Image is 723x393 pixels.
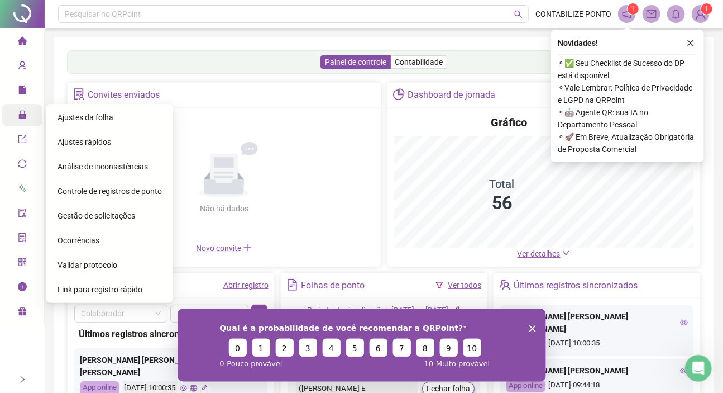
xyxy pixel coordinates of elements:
span: eye [180,385,187,392]
sup: 1 [628,3,639,15]
span: sync [18,154,27,177]
span: ⚬ 🚀 Em Breve, Atualização Obrigatória de Proposta Comercial [558,131,697,155]
span: Ajustes da folha [58,113,113,122]
span: edit [453,306,460,313]
div: - [419,305,421,316]
span: file-text [286,279,298,291]
span: audit [18,203,27,226]
div: Últimos registros sincronizados [514,276,638,295]
span: file [18,81,27,103]
span: export [18,130,27,152]
span: home [18,31,27,54]
span: 1 [705,5,709,13]
span: close [687,39,695,47]
span: team [499,279,511,291]
iframe: Inquérito de QRPoint [178,309,546,382]
span: solution [18,228,27,250]
span: Gestão de solicitações [58,211,135,220]
div: Convites enviados [88,86,160,105]
span: qrcode [18,253,27,275]
div: [DATE] [425,305,448,316]
span: lock [18,105,27,127]
img: 91255 [692,6,709,22]
div: [PERSON_NAME] [PERSON_NAME] [506,364,688,377]
div: Não há dados [173,202,275,215]
sup: Atualize o seu contato no menu Meus Dados [701,3,712,15]
span: 1 [631,5,635,13]
span: solution [73,88,85,100]
span: eye [680,367,688,375]
div: [PERSON_NAME] [PERSON_NAME] [PERSON_NAME] [506,310,688,335]
span: Controle de registros de ponto [58,187,162,196]
a: Abrir registro [223,281,269,290]
span: Novo convite [196,244,252,253]
span: ⚬ Vale Lembrar: Política de Privacidade e LGPD na QRPoint [558,82,697,106]
span: gift [18,302,27,324]
div: [PERSON_NAME] [PERSON_NAME] [PERSON_NAME] [80,354,262,378]
div: Dashboard de jornada [408,86,495,105]
span: Painel de controle [325,58,386,67]
span: pie-chart [393,88,405,100]
span: eye [680,319,688,326]
span: global [190,385,197,392]
span: Ocorrências [58,236,99,245]
span: edit [200,385,208,392]
span: Análise de inconsistências [58,162,148,171]
span: right [18,376,26,383]
div: [DATE] 09:44:18 [506,380,688,392]
div: Últimos registros sincronizados [79,327,263,341]
iframe: Intercom live chat [685,355,712,382]
span: search [514,10,523,18]
span: bell [671,9,681,19]
div: Período de visualização: [307,305,387,316]
a: Ver todos [448,281,481,290]
span: filter [435,281,443,289]
span: Novidades ! [558,37,598,49]
div: [DATE] [391,305,414,316]
span: Ver detalhes [518,249,561,258]
span: down [562,249,570,257]
span: Validar protocolo [58,261,117,269]
span: Ajustes rápidos [58,138,111,146]
span: ⚬ 🤖 Agente QR: sua IA no Departamento Pessoal [558,106,697,131]
span: info-circle [18,277,27,300]
span: notification [622,9,632,19]
div: [DATE] 10:00:35 [506,338,688,351]
span: user-add [18,56,27,78]
span: Contabilidade [395,58,443,67]
a: Ver detalhes down [518,249,570,258]
h4: Gráfico [491,115,527,130]
div: App online [506,380,545,392]
span: ⚬ ✅ Seu Checklist de Sucesso do DP está disponível [558,57,697,82]
span: mail [647,9,657,19]
div: Folhas de ponto [301,276,365,295]
span: Link para registro rápido [58,285,142,294]
span: plus [243,243,252,252]
span: CONTABILIZE PONTO [535,8,611,20]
